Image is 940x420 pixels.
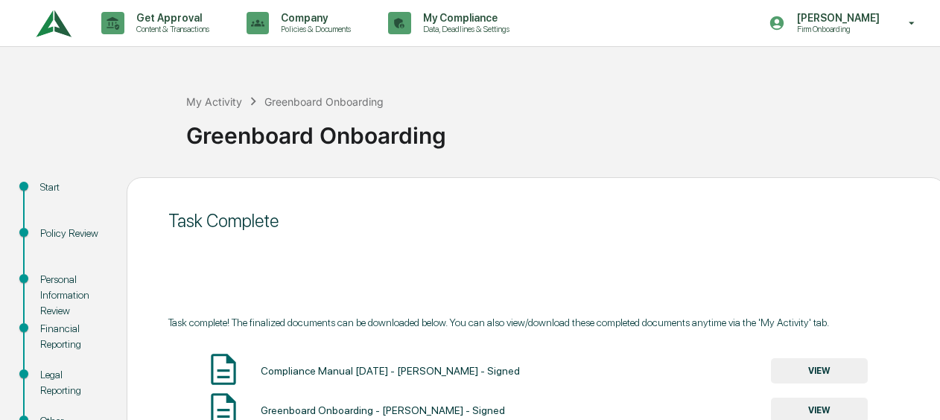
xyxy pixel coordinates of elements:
img: Document Icon [205,351,242,388]
img: logo [36,3,72,44]
div: Task Complete [168,210,904,232]
p: Data, Deadlines & Settings [411,24,517,34]
div: Start [40,179,103,195]
div: Compliance Manual [DATE] - [PERSON_NAME] - Signed [261,365,520,377]
div: Greenboard Onboarding - [PERSON_NAME] - Signed [261,404,505,416]
p: Get Approval [124,12,217,24]
div: Greenboard Onboarding [186,110,933,149]
div: Legal Reporting [40,367,103,398]
div: My Activity [186,95,242,108]
p: Policies & Documents [269,24,358,34]
p: [PERSON_NAME] [785,12,887,24]
button: VIEW [771,358,868,384]
p: My Compliance [411,12,517,24]
div: Greenboard Onboarding [264,95,384,108]
div: Personal Information Review [40,272,103,319]
p: Company [269,12,358,24]
p: Content & Transactions [124,24,217,34]
div: Task complete! The finalized documents can be downloaded below. You can also view/download these ... [168,316,904,328]
p: Firm Onboarding [785,24,887,34]
div: Financial Reporting [40,321,103,352]
div: Policy Review [40,226,103,241]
